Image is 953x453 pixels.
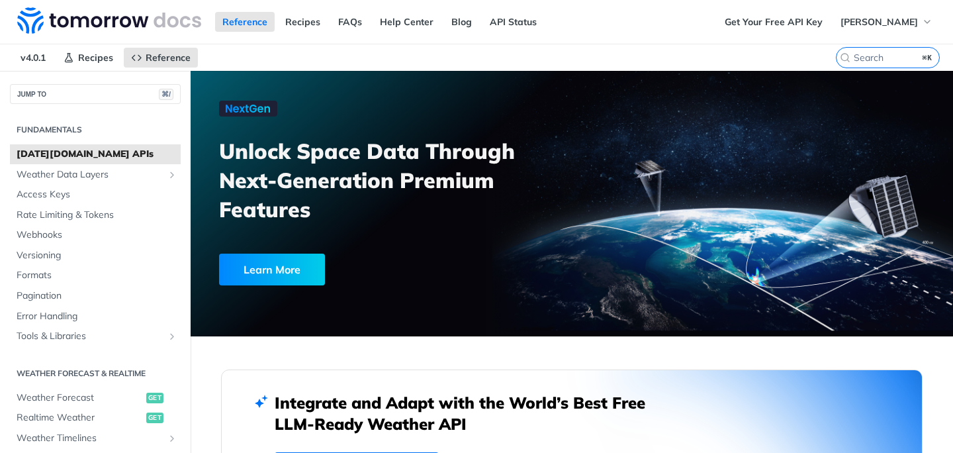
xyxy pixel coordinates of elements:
a: Reference [124,48,198,68]
a: Recipes [278,12,328,32]
svg: Search [840,52,850,63]
span: Pagination [17,289,177,303]
span: Tools & Libraries [17,330,163,343]
div: Learn More [219,254,325,285]
a: Tools & LibrariesShow subpages for Tools & Libraries [10,327,181,346]
img: NextGen [219,101,277,117]
span: Versioning [17,249,177,262]
a: Webhooks [10,225,181,245]
h2: Integrate and Adapt with the World’s Best Free LLM-Ready Weather API [275,392,665,434]
a: Versioning [10,246,181,266]
span: Weather Data Layers [17,168,163,181]
a: Weather TimelinesShow subpages for Weather Timelines [10,428,181,448]
a: Reference [215,12,275,32]
a: Weather Forecastget [10,388,181,408]
a: FAQs [331,12,369,32]
span: v4.0.1 [13,48,53,68]
span: Weather Forecast [17,391,143,405]
span: Realtime Weather [17,411,143,425]
a: Recipes [56,48,120,68]
a: Learn More [219,254,513,285]
span: Weather Timelines [17,432,163,445]
h2: Fundamentals [10,124,181,136]
button: Show subpages for Weather Timelines [167,433,177,444]
a: Realtime Weatherget [10,408,181,428]
span: Webhooks [17,228,177,242]
a: Blog [444,12,479,32]
a: Formats [10,266,181,285]
span: get [146,413,163,423]
a: Get Your Free API Key [717,12,830,32]
span: [PERSON_NAME] [840,16,918,28]
a: Rate Limiting & Tokens [10,205,181,225]
h2: Weather Forecast & realtime [10,368,181,379]
span: Formats [17,269,177,282]
a: Error Handling [10,307,181,327]
button: JUMP TO⌘/ [10,84,181,104]
button: Show subpages for Weather Data Layers [167,170,177,180]
span: Rate Limiting & Tokens [17,209,177,222]
button: Show subpages for Tools & Libraries [167,331,177,342]
kbd: ⌘K [919,51,936,64]
span: get [146,393,163,403]
span: ⌘/ [159,89,173,100]
a: Pagination [10,286,181,306]
span: Reference [146,52,191,64]
span: Access Keys [17,188,177,201]
a: Weather Data LayersShow subpages for Weather Data Layers [10,165,181,185]
img: Tomorrow.io Weather API Docs [17,7,201,34]
span: Error Handling [17,310,177,323]
span: Recipes [78,52,113,64]
span: [DATE][DOMAIN_NAME] APIs [17,148,177,161]
a: Access Keys [10,185,181,205]
a: API Status [482,12,544,32]
a: [DATE][DOMAIN_NAME] APIs [10,144,181,164]
a: Help Center [373,12,441,32]
h3: Unlock Space Data Through Next-Generation Premium Features [219,136,586,224]
button: [PERSON_NAME] [833,12,940,32]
